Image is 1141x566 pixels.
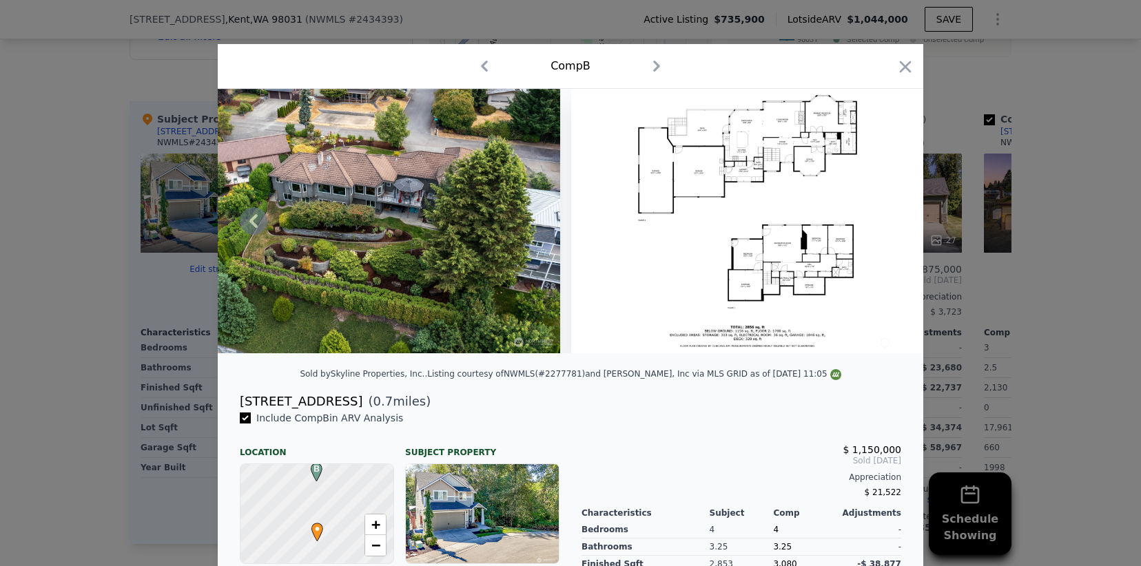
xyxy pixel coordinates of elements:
[710,538,774,556] div: 3.25
[300,369,427,379] div: Sold by Skyline Properties, Inc. .
[773,525,779,534] span: 4
[837,538,901,556] div: -
[830,369,841,380] img: NWMLS Logo
[240,436,394,458] div: Location
[307,463,316,471] div: B
[308,518,327,539] span: •
[582,521,710,538] div: Bedrooms
[365,514,386,535] a: Zoom in
[251,412,409,423] span: Include Comp B in ARV Analysis
[365,535,386,556] a: Zoom out
[582,507,710,518] div: Characteristics
[240,392,362,411] div: [STREET_ADDRESS]
[551,58,590,74] div: Comp B
[710,507,774,518] div: Subject
[582,538,710,556] div: Bathrooms
[837,507,901,518] div: Adjustments
[710,521,774,538] div: 4
[773,507,837,518] div: Comp
[373,394,393,408] span: 0.7
[371,516,380,533] span: +
[571,89,924,353] img: Property Img
[362,392,431,411] span: ( miles)
[582,455,901,466] span: Sold [DATE]
[308,523,316,531] div: •
[307,463,326,475] span: B
[865,488,901,497] span: $ 21,522
[837,521,901,538] div: -
[843,444,901,455] span: $ 1,150,000
[773,538,837,556] div: 3.25
[405,436,559,458] div: Subject Property
[427,369,841,379] div: Listing courtesy of NWMLS (#2277781) and [PERSON_NAME], Inc via MLS GRID as of [DATE] 11:05
[371,536,380,554] span: −
[582,472,901,483] div: Appreciation
[163,89,560,353] img: Property Img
